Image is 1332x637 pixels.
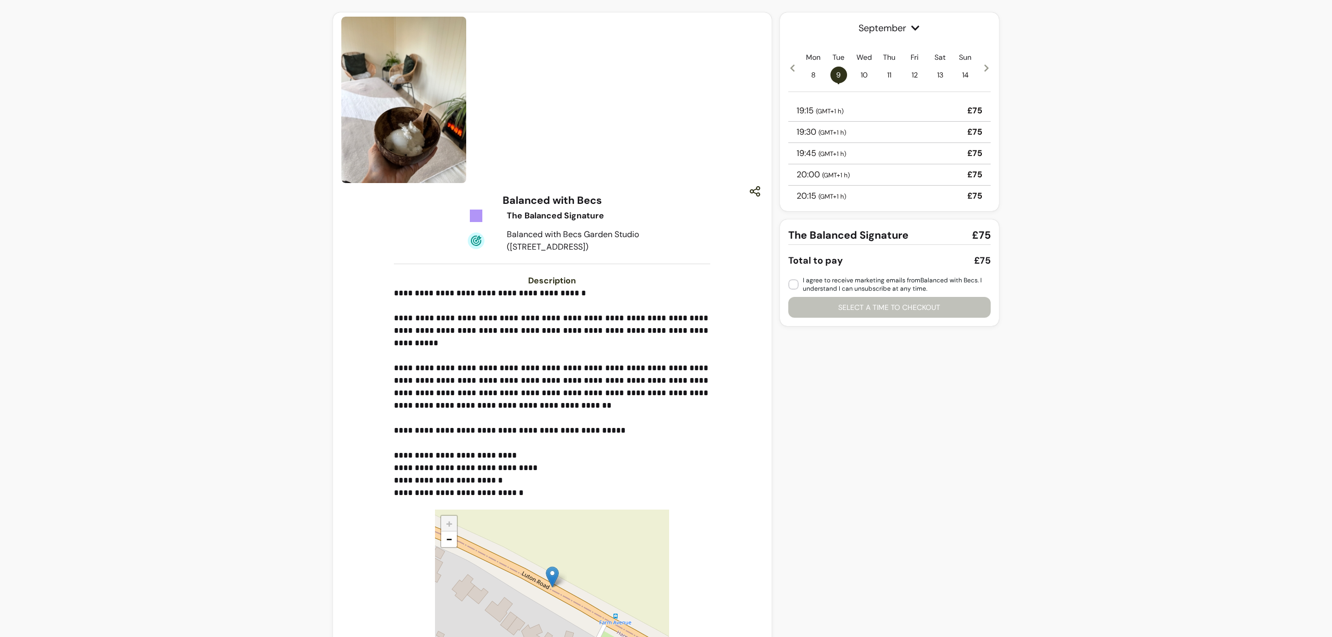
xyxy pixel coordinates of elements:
p: £75 [967,105,982,117]
div: Balanced with Becs Garden Studio ([STREET_ADDRESS]) [507,228,655,253]
a: Zoom in [441,516,457,531]
div: Total to pay [788,253,843,268]
p: £75 [967,147,982,160]
span: ( GMT+1 h ) [822,171,850,179]
span: September [788,21,991,35]
p: Sun [959,52,971,62]
span: 13 [932,67,949,83]
p: £75 [967,190,982,202]
span: The Balanced Signature [788,228,908,242]
p: Tue [832,52,844,62]
p: £75 [967,168,982,181]
span: 12 [906,67,923,83]
p: Sat [934,52,945,62]
h3: Description [394,275,710,287]
p: £75 [967,126,982,138]
span: ( GMT+1 h ) [818,128,846,137]
span: 10 [856,67,873,83]
span: − [446,531,453,547]
p: 20:00 [797,168,850,181]
p: 20:15 [797,190,846,202]
p: Thu [883,52,895,62]
span: 9 [830,67,847,83]
img: Balanced with Becs [546,566,559,588]
span: ( GMT+1 h ) [818,150,846,158]
div: £75 [974,253,991,268]
img: Tickets Icon [468,207,484,224]
p: 19:15 [797,105,843,117]
p: Fri [911,52,918,62]
span: 11 [881,67,898,83]
span: + [446,516,453,531]
img: https://d3pz9znudhj10h.cloudfront.net/9e5f46b0-ad48-4ee0-a29f-87b1c8162ef2 [341,17,466,183]
h3: Balanced with Becs [503,193,602,207]
p: 19:45 [797,147,846,160]
a: Zoom out [441,531,457,547]
span: ( GMT+1 h ) [818,192,846,201]
div: The Balanced Signature [507,210,655,222]
p: Wed [856,52,872,62]
span: ( GMT+1 h ) [816,107,843,115]
span: 8 [805,67,822,83]
span: £75 [972,228,991,242]
p: Mon [806,52,821,62]
span: 14 [957,67,974,83]
p: 19:30 [797,126,846,138]
span: • [837,78,840,88]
